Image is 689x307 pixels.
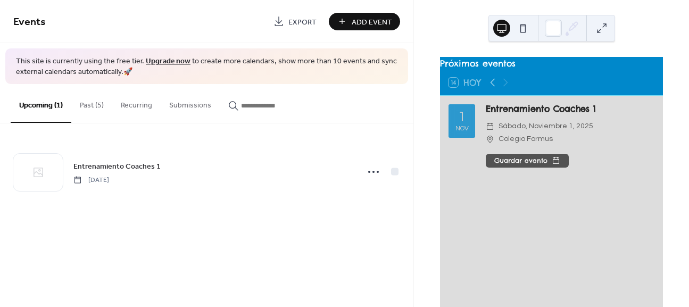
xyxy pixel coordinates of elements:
a: Upgrade now [146,54,190,69]
button: Submissions [161,84,220,122]
button: Add Event [329,13,400,30]
span: Export [288,16,317,28]
a: Export [265,13,325,30]
span: Entrenamiento Coaches 1 [73,161,161,172]
div: ​ [486,120,494,133]
button: Guardar evento [486,154,569,168]
a: Entrenamiento Coaches 1 [73,160,161,172]
span: Add Event [352,16,392,28]
div: 1 [458,110,466,123]
span: This site is currently using the free tier. to create more calendars, show more than 10 events an... [16,56,397,77]
div: Próximos eventos [440,57,663,70]
span: [DATE] [73,175,109,185]
button: Recurring [112,84,161,122]
div: Entrenamiento Coaches 1 [486,102,654,115]
button: Past (5) [71,84,112,122]
div: nov [455,126,469,132]
button: Upcoming (1) [11,84,71,123]
span: sábado, noviembre 1, 2025 [499,120,593,133]
span: Events [13,12,46,32]
div: ​ [486,133,494,146]
span: Colegio Formus [499,133,553,146]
